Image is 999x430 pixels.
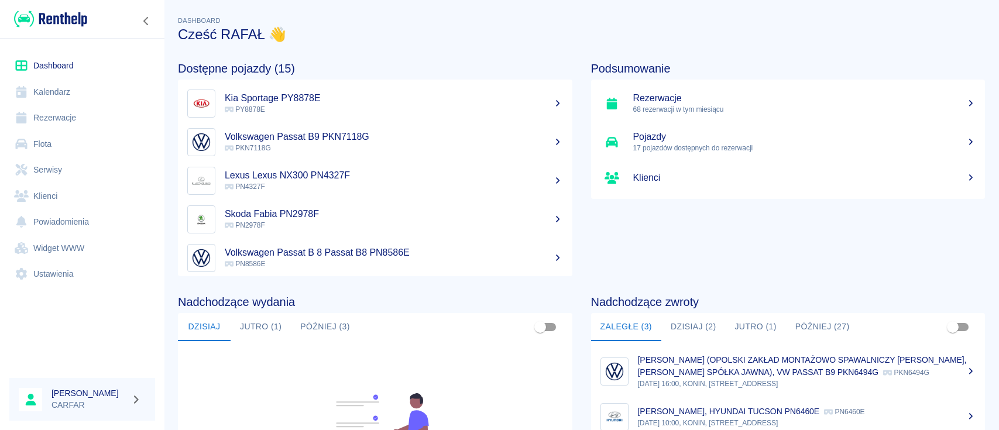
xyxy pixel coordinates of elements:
button: Zwiń nawigację [138,13,155,29]
h5: Skoda Fabia PN2978F [225,208,563,220]
a: Ustawienia [9,261,155,287]
button: Jutro (1) [725,313,785,341]
h5: Rezerwacje [633,92,976,104]
a: Flota [9,131,155,157]
p: 68 rezerwacji w tym miesiącu [633,104,976,115]
a: Kalendarz [9,79,155,105]
a: ImageVolkswagen Passat B9 PKN7118G PKN7118G [178,123,572,161]
img: Image [603,406,626,428]
span: PN8586E [225,260,265,268]
button: Jutro (1) [231,313,291,341]
button: Później (3) [291,313,359,341]
img: Image [190,131,212,153]
h5: Kia Sportage PY8878E [225,92,563,104]
h5: Klienci [633,172,976,184]
p: [DATE] 16:00, KONIN, [STREET_ADDRESS] [638,379,976,389]
a: Serwisy [9,157,155,183]
img: Image [190,208,212,231]
a: Rezerwacje68 rezerwacji w tym miesiącu [591,84,986,123]
span: PN4327F [225,183,265,191]
p: [PERSON_NAME] (OPOLSKI ZAKŁAD MONTAŻOWO SPAWALNICZY [PERSON_NAME], [PERSON_NAME] SPÓŁKA JAWNA), V... [638,355,967,377]
h6: [PERSON_NAME] [52,387,126,399]
a: Dashboard [9,53,155,79]
a: Klienci [9,183,155,209]
a: ImageVolkswagen Passat B 8 Passat B8 PN8586E PN8586E [178,239,572,277]
h5: Lexus Lexus NX300 PN4327F [225,170,563,181]
button: Zaległe (3) [591,313,661,341]
h5: Volkswagen Passat B 8 Passat B8 PN8586E [225,247,563,259]
p: [DATE] 10:00, KONIN, [STREET_ADDRESS] [638,418,976,428]
span: PKN7118G [225,144,271,152]
h4: Dostępne pojazdy (15) [178,61,572,75]
p: CARFAR [52,399,126,411]
p: PN6460E [824,408,864,416]
h5: Pojazdy [633,131,976,143]
a: Powiadomienia [9,209,155,235]
a: ImageLexus Lexus NX300 PN4327F PN4327F [178,161,572,200]
h4: Nadchodzące zwroty [591,295,986,309]
h4: Nadchodzące wydania [178,295,572,309]
span: Pokaż przypisane tylko do mnie [529,316,551,338]
span: Dashboard [178,17,221,24]
span: PN2978F [225,221,265,229]
a: Rezerwacje [9,105,155,131]
a: Widget WWW [9,235,155,262]
a: Pojazdy17 pojazdów dostępnych do rezerwacji [591,123,986,161]
p: 17 pojazdów dostępnych do rezerwacji [633,143,976,153]
p: [PERSON_NAME], HYUNDAI TUCSON PN6460E [638,407,820,416]
a: ImageSkoda Fabia PN2978F PN2978F [178,200,572,239]
h5: Volkswagen Passat B9 PKN7118G [225,131,563,143]
img: Image [190,92,212,115]
span: PY8878E [225,105,265,113]
a: Image[PERSON_NAME] (OPOLSKI ZAKŁAD MONTAŻOWO SPAWALNICZY [PERSON_NAME], [PERSON_NAME] SPÓŁKA JAWN... [591,346,986,397]
img: Image [190,170,212,192]
a: ImageKia Sportage PY8878E PY8878E [178,84,572,123]
button: Dzisiaj (2) [661,313,726,341]
img: Renthelp logo [14,9,87,29]
h4: Podsumowanie [591,61,986,75]
a: Klienci [591,161,986,194]
p: PKN6494G [883,369,929,377]
span: Pokaż przypisane tylko do mnie [942,316,964,338]
img: Image [603,360,626,383]
button: Dzisiaj [178,313,231,341]
button: Później (27) [786,313,859,341]
a: Renthelp logo [9,9,87,29]
h3: Cześć RAFAŁ 👋 [178,26,985,43]
img: Image [190,247,212,269]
